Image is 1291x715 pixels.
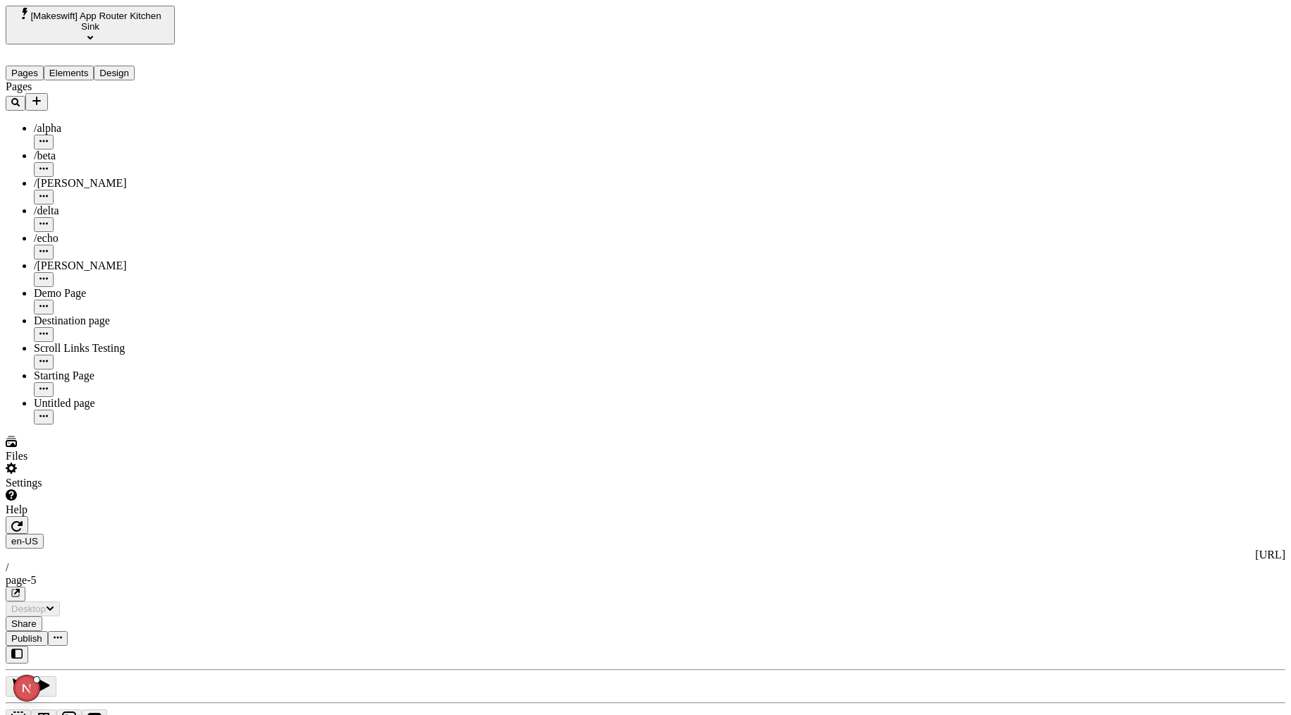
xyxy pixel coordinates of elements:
[94,66,135,80] button: Design
[34,369,175,382] div: Starting Page
[6,6,175,44] button: Select site
[34,314,175,327] div: Destination page
[11,618,37,629] span: Share
[6,450,175,463] div: Files
[6,66,44,80] button: Pages
[6,503,175,516] div: Help
[6,477,175,489] div: Settings
[6,80,175,93] div: Pages
[6,534,44,549] button: Open locale picker
[34,342,175,355] div: Scroll Links Testing
[34,122,175,135] div: /alpha
[11,604,46,614] span: Desktop
[34,397,175,410] div: Untitled page
[44,66,94,80] button: Elements
[34,287,175,300] div: Demo Page
[6,549,1285,561] div: [URL]
[6,616,42,631] button: Share
[30,11,161,32] span: [Makeswift] App Router Kitchen Sink
[34,232,175,245] div: /echo
[6,574,1285,587] div: page-5
[34,204,175,217] div: /delta
[11,633,42,644] span: Publish
[6,601,60,616] button: Desktop
[6,631,48,646] button: Publish
[11,536,38,546] span: en-US
[34,177,175,190] div: /[PERSON_NAME]
[6,561,1285,574] div: /
[34,259,175,272] div: /[PERSON_NAME]
[34,149,175,162] div: /beta
[25,93,48,111] button: Add new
